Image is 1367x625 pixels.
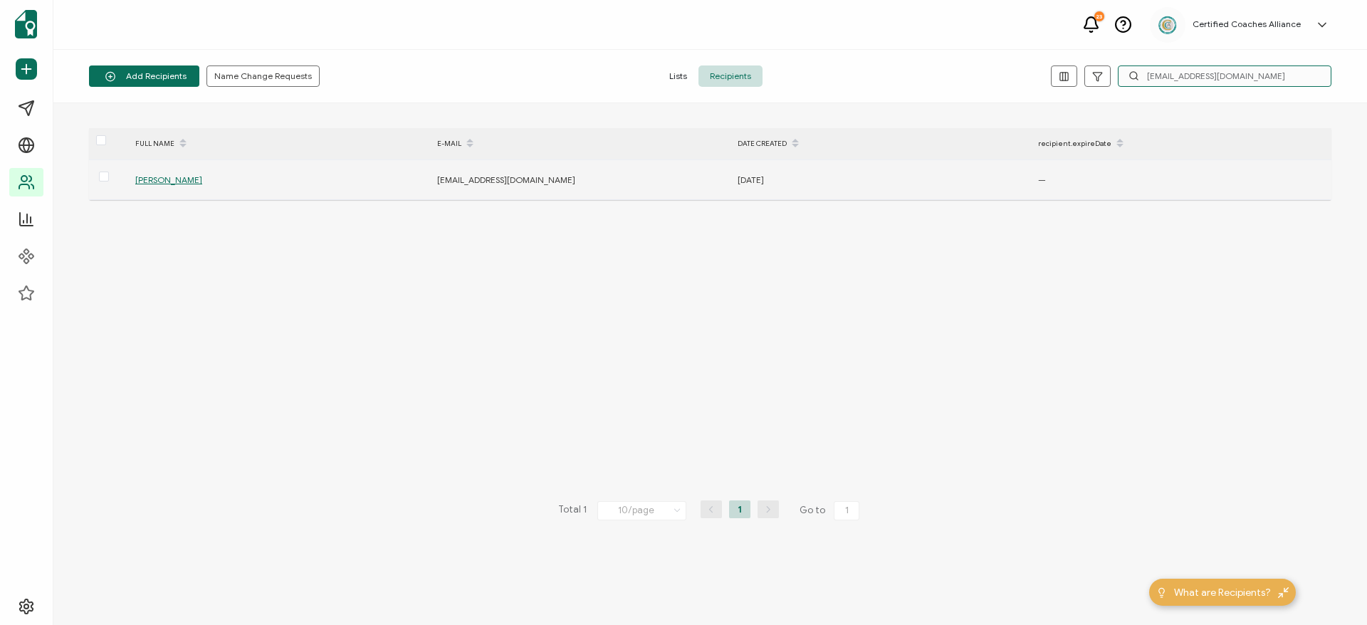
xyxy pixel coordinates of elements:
span: Go to [800,500,862,520]
input: Search [1118,65,1331,87]
span: [PERSON_NAME] [135,174,202,185]
span: What are Recipients? [1174,585,1271,600]
div: E-MAIL [430,132,730,156]
div: recipient.expireDate [1031,132,1331,156]
div: 23 [1094,11,1104,21]
span: [DATE] [738,174,764,185]
img: sertifier-logomark-colored.svg [15,10,37,38]
span: [EMAIL_ADDRESS][DOMAIN_NAME] [437,174,575,185]
iframe: Chat Widget [1296,557,1367,625]
span: Name Change Requests [214,72,312,80]
img: 2aa27aa7-df99-43f9-bc54-4d90c804c2bd.png [1157,14,1178,36]
input: Select [597,501,686,520]
span: Recipients [698,65,763,87]
div: DATE CREATED [730,132,1031,156]
span: Total 1 [558,500,587,520]
img: minimize-icon.svg [1278,587,1289,598]
li: 1 [729,500,750,518]
div: FULL NAME [128,132,430,156]
button: Add Recipients [89,65,199,87]
h5: Certified Coaches Alliance [1193,19,1301,29]
span: Lists [658,65,698,87]
span: — [1038,174,1046,185]
button: Name Change Requests [206,65,320,87]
